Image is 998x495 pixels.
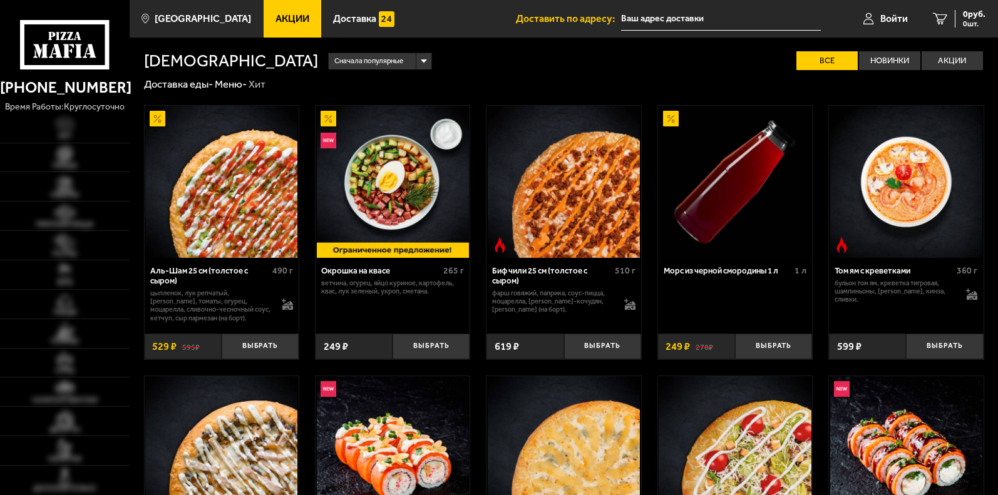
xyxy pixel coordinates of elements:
[492,266,611,286] div: Биф чили 25 см (толстое с сыром)
[835,266,954,276] div: Том ям с креветками
[144,53,318,69] h1: [DEMOGRAPHIC_DATA]
[144,78,213,90] a: Доставка еды-
[834,381,850,397] img: Новинка
[150,289,272,322] p: цыпленок, лук репчатый, [PERSON_NAME], томаты, огурец, моцарелла, сливочно-чесночный соус, кетчуп...
[492,237,508,253] img: Острое блюдо
[963,10,985,19] span: 0 руб.
[145,106,299,258] a: АкционныйАль-Шам 25 см (толстое с сыром)
[488,106,640,258] img: Биф чили 25 см (толстое с сыром)
[564,334,641,359] button: Выбрать
[324,341,348,352] span: 249 ₽
[829,106,983,258] a: Острое блюдоТом ям с креветками
[317,106,469,258] img: Окрошка на квасе
[155,14,251,24] span: [GEOGRAPHIC_DATA]
[830,106,982,258] img: Том ям с креветками
[658,106,812,258] a: АкционныйМорс из черной смородины 1 л
[922,51,983,69] label: Акции
[906,334,983,359] button: Выбрать
[516,14,621,24] span: Доставить по адресу:
[663,111,679,126] img: Акционный
[321,133,336,148] img: Новинка
[215,78,247,90] a: Меню-
[321,381,336,397] img: Новинка
[275,14,309,24] span: Акции
[696,341,713,352] s: 278 ₽
[796,51,858,69] label: Все
[321,279,464,296] p: ветчина, огурец, яйцо куриное, картофель, квас, лук зеленый, укроп, сметана.
[393,334,470,359] button: Выбрать
[615,265,635,276] span: 510 г
[963,20,985,28] span: 0 шт.
[835,279,956,304] p: бульон том ям, креветка тигровая, шампиньоны, [PERSON_NAME], кинза, сливки.
[321,111,336,126] img: Акционный
[735,334,812,359] button: Выбрать
[492,289,614,314] p: фарш говяжий, паприка, соус-пицца, моцарелла, [PERSON_NAME]-кочудян, [PERSON_NAME] (на борт).
[486,106,640,258] a: Острое блюдоБиф чили 25 см (толстое с сыром)
[321,266,440,276] div: Окрошка на квасе
[150,111,165,126] img: Акционный
[150,266,269,286] div: Аль-Шам 25 см (толстое с сыром)
[837,341,862,352] span: 599 ₽
[859,51,920,69] label: Новинки
[379,11,394,27] img: 15daf4d41897b9f0e9f617042186c801.svg
[249,78,265,91] div: Хит
[272,265,293,276] span: 490 г
[621,8,821,31] input: Ваш адрес доставки
[664,266,791,276] div: Морс из черной смородины 1 л
[443,265,464,276] span: 265 г
[834,237,850,253] img: Острое блюдо
[182,341,200,352] s: 595 ₽
[334,51,403,71] span: Сначала популярные
[152,341,177,352] span: 529 ₽
[222,334,299,359] button: Выбрать
[659,106,811,258] img: Морс из черной смородины 1 л
[316,106,470,258] a: АкционныйНовинкаОкрошка на квасе
[795,265,806,276] span: 1 л
[333,14,376,24] span: Доставка
[145,106,297,258] img: Аль-Шам 25 см (толстое с сыром)
[495,341,519,352] span: 619 ₽
[957,265,977,276] span: 360 г
[666,341,690,352] span: 249 ₽
[880,14,908,24] span: Войти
